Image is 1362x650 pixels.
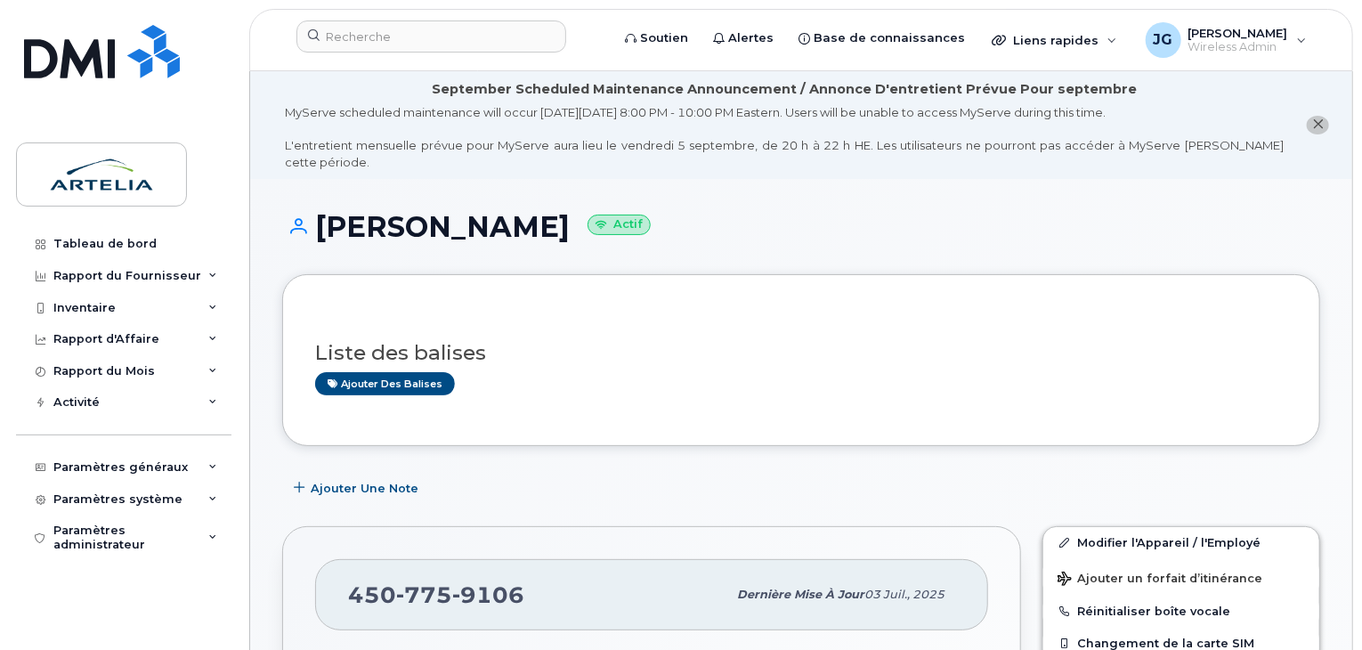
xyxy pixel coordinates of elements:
[432,80,1137,99] div: September Scheduled Maintenance Announcement / Annonce D'entretient Prévue Pour septembre
[311,480,418,497] span: Ajouter une Note
[1043,596,1319,628] button: Réinitialiser boîte vocale
[282,211,1320,242] h1: [PERSON_NAME]
[864,588,944,601] span: 03 juil., 2025
[282,473,434,505] button: Ajouter une Note
[737,588,864,601] span: Dernière mise à jour
[285,104,1284,170] div: MyServe scheduled maintenance will occur [DATE][DATE] 8:00 PM - 10:00 PM Eastern. Users will be u...
[1307,116,1329,134] button: close notification
[396,581,452,608] span: 775
[452,581,524,608] span: 9106
[1058,572,1262,589] span: Ajouter un forfait d’itinérance
[588,215,651,235] small: Actif
[1043,559,1319,596] button: Ajouter un forfait d’itinérance
[315,372,455,394] a: Ajouter des balises
[1043,527,1319,559] a: Modifier l'Appareil / l'Employé
[348,581,524,608] span: 450
[315,342,1287,364] h3: Liste des balises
